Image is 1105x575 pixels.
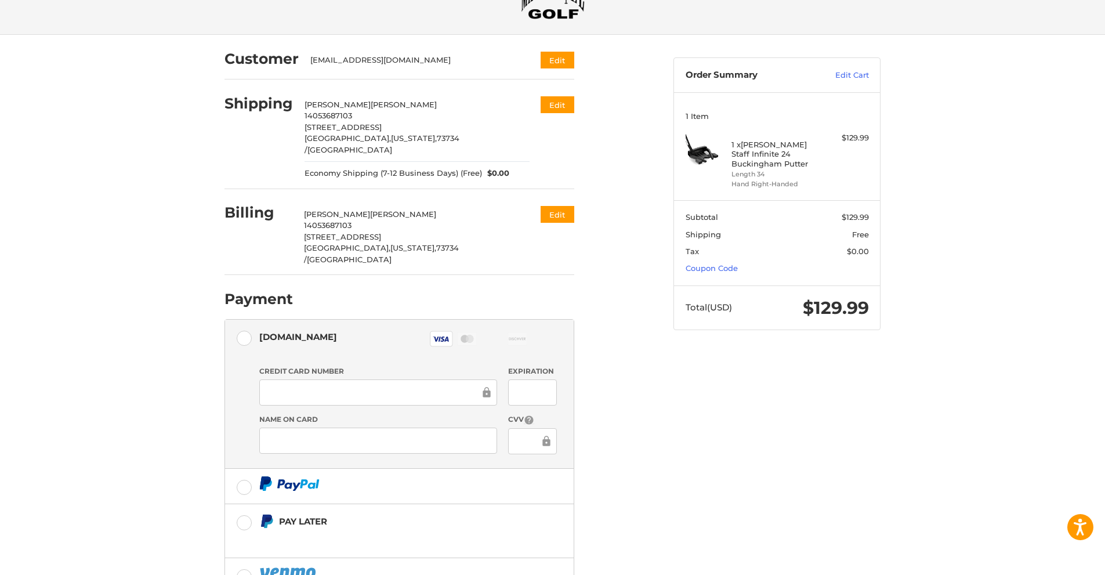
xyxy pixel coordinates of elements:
label: Credit Card Number [259,366,497,377]
label: CVV [508,414,556,425]
span: $129.99 [842,212,869,222]
h4: 1 x [PERSON_NAME] Staff Infinite 24 Buckingham Putter [731,140,820,168]
span: [STREET_ADDRESS] [305,122,382,132]
img: Pay Later icon [259,514,274,529]
span: [US_STATE], [390,243,436,252]
span: Total (USD) [686,302,732,313]
img: PayPal icon [259,476,320,491]
h2: Billing [224,204,292,222]
span: [US_STATE], [391,133,437,143]
h2: Payment [224,290,293,308]
li: Hand Right-Handed [731,179,820,189]
span: Economy Shipping (7-12 Business Days) (Free) [305,168,482,179]
a: Coupon Code [686,263,738,273]
button: Edit [541,206,574,223]
span: [PERSON_NAME] [305,100,371,109]
span: [STREET_ADDRESS] [304,232,381,241]
h3: Order Summary [686,70,810,81]
div: $129.99 [823,132,869,144]
span: $0.00 [482,168,510,179]
span: 73734 / [305,133,459,154]
h2: Customer [224,50,299,68]
label: Expiration [508,366,556,377]
span: 14053687103 [305,111,352,120]
span: [PERSON_NAME] [304,209,370,219]
button: Edit [541,96,574,113]
span: [GEOGRAPHIC_DATA] [307,145,392,154]
div: [EMAIL_ADDRESS][DOMAIN_NAME] [310,55,519,66]
span: 14053687103 [304,220,352,230]
span: Shipping [686,230,721,239]
span: [PERSON_NAME] [370,209,436,219]
span: [PERSON_NAME] [371,100,437,109]
span: [GEOGRAPHIC_DATA], [304,243,390,252]
h3: 1 Item [686,111,869,121]
div: Pay Later [279,512,501,531]
span: $0.00 [847,247,869,256]
span: Free [852,230,869,239]
span: $129.99 [803,297,869,319]
span: Subtotal [686,212,718,222]
span: 73734 / [304,243,459,264]
li: Length 34 [731,169,820,179]
a: Edit Cart [810,70,869,81]
button: Edit [541,52,574,68]
label: Name on Card [259,414,497,425]
span: [GEOGRAPHIC_DATA], [305,133,391,143]
h2: Shipping [224,95,293,113]
div: [DOMAIN_NAME] [259,327,337,346]
span: Tax [686,247,699,256]
span: [GEOGRAPHIC_DATA] [307,255,392,264]
iframe: PayPal Message 1 [259,533,502,544]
